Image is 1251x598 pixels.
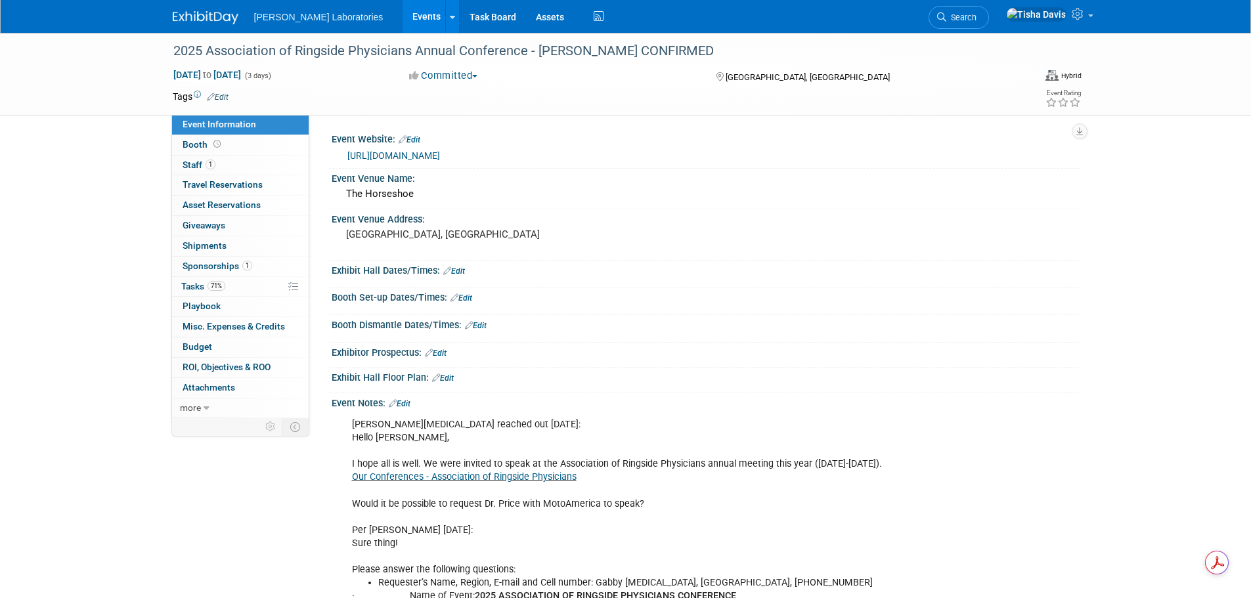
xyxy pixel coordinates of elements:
span: 1 [242,261,252,270]
span: Staff [183,160,215,170]
a: Edit [207,93,229,102]
span: Attachments [183,382,235,393]
div: Exhibitor Prospectus: [332,343,1079,360]
a: Edit [465,321,487,330]
span: Sponsorships [183,261,252,271]
td: Personalize Event Tab Strip [259,418,282,435]
a: Edit [432,374,454,383]
a: Sponsorships1 [172,257,309,276]
span: (3 days) [244,72,271,80]
div: Event Format [947,68,1082,88]
td: Toggle Event Tabs [282,418,309,435]
span: Booth [183,139,223,150]
li: Requester’s Name, Region, E-mail and Cell number: Gabby [MEDICAL_DATA], [GEOGRAPHIC_DATA], [PHONE... [378,576,927,589]
div: The Horseshoe [341,184,1069,204]
a: Tasks71% [172,277,309,297]
a: Search [929,6,989,29]
span: Misc. Expenses & Credits [183,321,285,331]
img: ExhibitDay [173,11,238,24]
pre: [GEOGRAPHIC_DATA], [GEOGRAPHIC_DATA] [346,228,628,240]
span: Budget [183,341,212,352]
a: Budget [172,337,309,357]
div: Booth Set-up Dates/Times: [332,288,1079,305]
span: to [201,70,213,80]
a: Booth [172,135,309,155]
span: Search [946,12,977,22]
a: Giveaways [172,216,309,236]
img: Tisha Davis [1006,7,1066,22]
span: [DATE] [DATE] [173,69,242,81]
div: Exhibit Hall Dates/Times: [332,261,1079,278]
a: Attachments [172,378,309,398]
a: Edit [450,293,472,303]
a: [URL][DOMAIN_NAME] [347,150,440,161]
div: Booth Dismantle Dates/Times: [332,315,1079,332]
span: [PERSON_NAME] Laboratories [254,12,384,22]
span: Asset Reservations [183,200,261,210]
div: Event Rating [1045,90,1081,96]
div: Exhibit Hall Floor Plan: [332,368,1079,385]
span: [GEOGRAPHIC_DATA], [GEOGRAPHIC_DATA] [726,72,890,82]
a: Shipments [172,236,309,256]
div: Event Venue Name: [332,169,1079,185]
span: ROI, Objectives & ROO [183,362,271,372]
a: Travel Reservations [172,175,309,195]
button: Committed [405,69,483,83]
span: 71% [208,281,225,291]
a: ROI, Objectives & ROO [172,358,309,377]
span: Tasks [181,281,225,291]
img: Format-Hybrid.png [1045,70,1059,81]
a: Event Information [172,115,309,135]
a: Misc. Expenses & Credits [172,317,309,337]
div: Event Website: [332,129,1079,146]
span: Shipments [183,240,227,251]
a: Edit [389,399,410,408]
a: Asset Reservations [172,196,309,215]
a: Edit [425,349,447,358]
span: Travel Reservations [183,179,263,190]
div: 2025 Association of Ringside Physicians Annual Conference - [PERSON_NAME] CONFIRMED [169,39,1005,63]
span: 1 [206,160,215,169]
div: Event Format [1045,68,1082,81]
a: Edit [399,135,420,144]
div: Event Venue Address: [332,209,1079,226]
span: more [180,402,201,413]
div: Event Notes: [332,393,1079,410]
a: more [172,398,309,418]
span: Playbook [183,301,221,311]
a: Our Conferences - Association of Ringside Physicians [352,471,577,482]
a: Playbook [172,297,309,316]
span: Giveaways [183,220,225,230]
td: Tags [173,90,229,103]
span: Event Information [183,119,256,129]
a: Edit [443,267,465,276]
a: Staff1 [172,156,309,175]
div: Hybrid [1061,71,1082,81]
span: Booth not reserved yet [211,139,223,149]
